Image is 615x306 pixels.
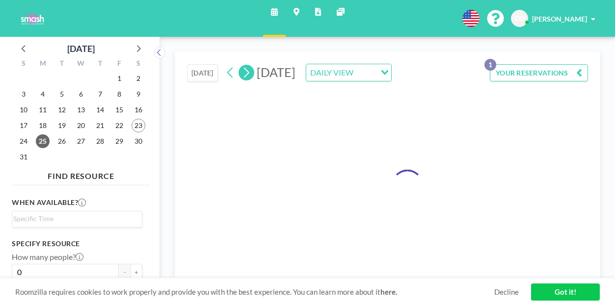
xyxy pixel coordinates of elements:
[93,119,107,132] span: Thursday, August 21, 2025
[16,9,49,28] img: organization-logo
[55,119,69,132] span: Tuesday, August 19, 2025
[74,134,88,148] span: Wednesday, August 27, 2025
[531,283,600,301] a: Got it!
[36,134,50,148] span: Monday, August 25, 2025
[308,66,355,79] span: DAILY VIEW
[494,287,519,297] a: Decline
[131,264,142,280] button: +
[17,134,30,148] span: Sunday, August 24, 2025
[14,58,33,71] div: S
[112,103,126,117] span: Friday, August 15, 2025
[17,87,30,101] span: Sunday, August 3, 2025
[55,87,69,101] span: Tuesday, August 5, 2025
[74,87,88,101] span: Wednesday, August 6, 2025
[132,119,145,132] span: Saturday, August 23, 2025
[72,58,91,71] div: W
[132,87,145,101] span: Saturday, August 9, 2025
[306,64,391,81] div: Search for option
[12,167,150,181] h4: FIND RESOURCE
[532,15,587,23] span: [PERSON_NAME]
[74,103,88,117] span: Wednesday, August 13, 2025
[17,150,30,164] span: Sunday, August 31, 2025
[33,58,53,71] div: M
[12,239,142,248] h3: Specify resource
[15,287,494,297] span: Roomzilla requires cookies to work properly and provide you with the best experience. You can lea...
[36,119,50,132] span: Monday, August 18, 2025
[53,58,72,71] div: T
[93,134,107,148] span: Thursday, August 28, 2025
[12,211,142,226] div: Search for option
[36,87,50,101] span: Monday, August 4, 2025
[187,64,218,81] button: [DATE]
[380,287,397,296] a: here.
[484,59,496,71] p: 1
[93,87,107,101] span: Thursday, August 7, 2025
[90,58,109,71] div: T
[132,72,145,85] span: Saturday, August 2, 2025
[12,252,83,262] label: How many people?
[109,58,129,71] div: F
[112,134,126,148] span: Friday, August 29, 2025
[490,64,588,81] button: YOUR RESERVATIONS1
[67,42,95,55] div: [DATE]
[55,134,69,148] span: Tuesday, August 26, 2025
[356,66,375,79] input: Search for option
[36,103,50,117] span: Monday, August 11, 2025
[132,134,145,148] span: Saturday, August 30, 2025
[132,103,145,117] span: Saturday, August 16, 2025
[13,213,136,224] input: Search for option
[257,65,295,79] span: [DATE]
[112,72,126,85] span: Friday, August 1, 2025
[17,103,30,117] span: Sunday, August 10, 2025
[112,119,126,132] span: Friday, August 22, 2025
[55,103,69,117] span: Tuesday, August 12, 2025
[74,119,88,132] span: Wednesday, August 20, 2025
[515,14,525,23] span: DD
[17,119,30,132] span: Sunday, August 17, 2025
[93,103,107,117] span: Thursday, August 14, 2025
[112,87,126,101] span: Friday, August 8, 2025
[119,264,131,280] button: -
[129,58,148,71] div: S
